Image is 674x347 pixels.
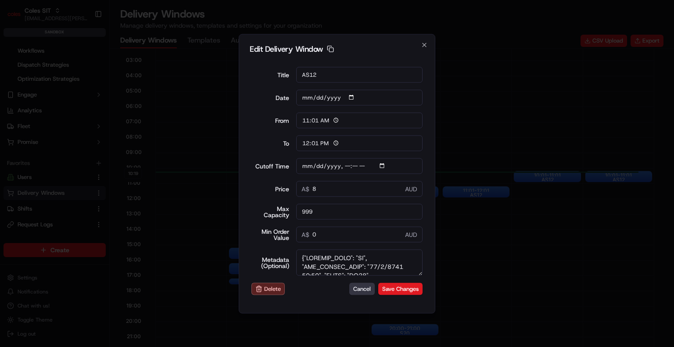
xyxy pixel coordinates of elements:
[251,94,289,100] label: Date
[9,9,26,26] img: Nash
[296,67,423,82] input: e.g., Morning Express
[251,256,289,268] label: Metadata (Optional)
[349,283,375,295] button: Cancel
[251,140,289,146] label: To
[251,72,289,78] label: Title
[296,226,423,242] input: 0.00
[251,205,289,218] label: Max Capacity
[251,283,285,295] button: Delete
[251,117,289,123] label: From
[296,249,423,275] textarea: {"LOREMIP_DOLO": "SI", "AME_CONSEC_ADIP": "77/2/8741 50:50", "ELITS": "DO28", "EIUSMODT_INCIDIDUN...
[62,148,106,155] a: Powered byPylon
[30,84,144,93] div: Start new chat
[251,228,289,240] label: Min Order Value
[251,163,289,169] label: Cutoff Time
[9,128,16,135] div: 📗
[74,128,81,135] div: 💻
[9,35,160,49] p: Welcome 👋
[87,149,106,155] span: Pylon
[149,86,160,97] button: Start new chat
[23,57,158,66] input: Got a question? Start typing here...
[5,124,71,140] a: 📗Knowledge Base
[18,127,67,136] span: Knowledge Base
[251,186,289,192] label: Price
[378,283,423,295] button: Save Changes
[9,84,25,100] img: 1736555255976-a54dd68f-1ca7-489b-9aae-adbdc363a1c4
[30,93,111,100] div: We're available if you need us!
[250,45,424,53] h2: Edit Delivery Window
[296,181,423,197] input: 0.00
[83,127,141,136] span: API Documentation
[71,124,144,140] a: 💻API Documentation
